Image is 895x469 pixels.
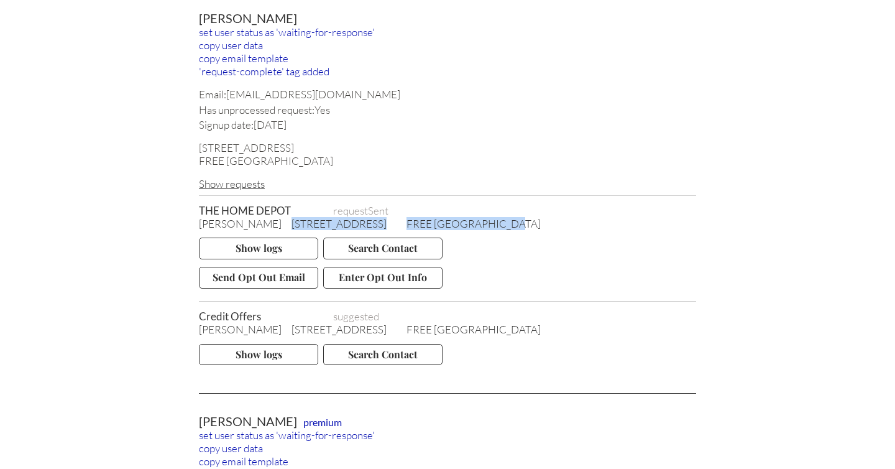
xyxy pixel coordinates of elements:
div: [PERSON_NAME] [199,11,696,26]
div: copy email template [199,455,696,468]
div: copy user data [199,442,696,455]
span: suggested [333,310,433,323]
div: Show requests [199,177,696,190]
span: premium [303,416,342,428]
button: Send Opt Out Email [199,267,318,288]
button: Show logs [199,238,318,259]
span: FREE [GEOGRAPHIC_DATA] [406,323,541,336]
div: copy user data [199,39,696,52]
div: [STREET_ADDRESS] [199,141,696,154]
div: set user status as 'waiting-for-response' [199,429,696,442]
span: [PERSON_NAME] [199,323,282,336]
div: Signup date: [DATE] [199,118,696,131]
span: Credit Offers [199,310,323,323]
div: copy email template [199,52,696,65]
div: Has unprocessed request: Yes [199,103,696,116]
span: THE HOME DEPOT [199,204,323,217]
span: requestSent [333,204,433,217]
button: Search Contact [323,344,443,365]
span: [STREET_ADDRESS] [291,217,387,230]
div: set user status as 'waiting-for-response' [199,26,696,39]
button: Enter Opt Out Info [323,267,443,288]
div: 'request-complete' tag added [199,65,696,78]
button: Show logs [199,344,318,365]
span: [PERSON_NAME] [199,217,282,230]
div: [PERSON_NAME] [199,414,696,429]
button: Search Contact [323,238,443,259]
div: FREE [GEOGRAPHIC_DATA] [199,154,696,167]
div: Email: [EMAIL_ADDRESS][DOMAIN_NAME] [199,88,696,101]
span: FREE [GEOGRAPHIC_DATA] [406,217,541,230]
span: [STREET_ADDRESS] [291,323,387,336]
